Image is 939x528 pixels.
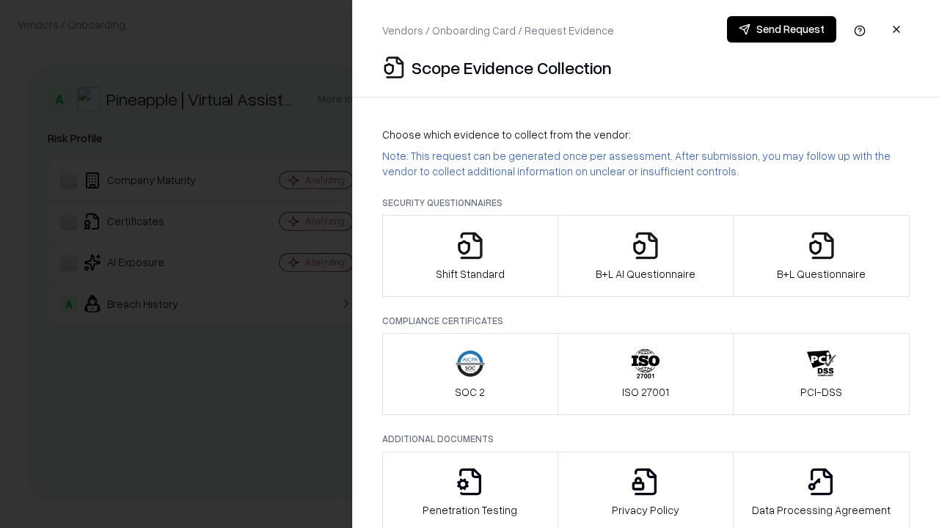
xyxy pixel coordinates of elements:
p: Scope Evidence Collection [412,56,612,79]
p: Privacy Policy [612,502,679,518]
p: Vendors / Onboarding Card / Request Evidence [382,23,614,38]
p: Data Processing Agreement [752,502,891,518]
button: B+L Questionnaire [733,215,910,297]
button: ISO 27001 [558,333,734,415]
p: B+L AI Questionnaire [596,266,695,282]
p: Penetration Testing [423,502,517,518]
p: Shift Standard [436,266,505,282]
button: Send Request [727,16,836,43]
button: SOC 2 [382,333,558,415]
p: PCI-DSS [800,384,842,400]
button: B+L AI Questionnaire [558,215,734,297]
button: Shift Standard [382,215,558,297]
button: PCI-DSS [733,333,910,415]
p: B+L Questionnaire [777,266,866,282]
p: SOC 2 [455,384,485,400]
p: ISO 27001 [622,384,669,400]
p: Additional Documents [382,433,910,445]
p: Note: This request can be generated once per assessment. After submission, you may follow up with... [382,148,910,179]
p: Security Questionnaires [382,197,910,209]
p: Choose which evidence to collect from the vendor: [382,127,910,142]
p: Compliance Certificates [382,315,910,327]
